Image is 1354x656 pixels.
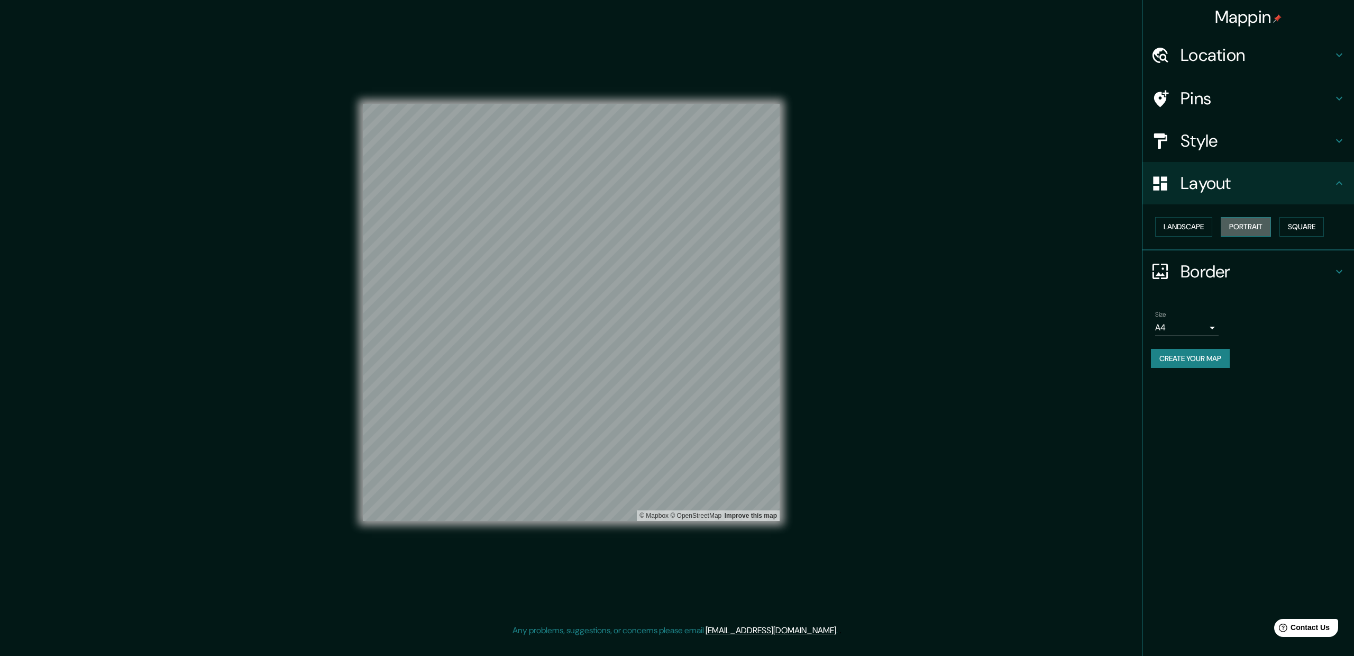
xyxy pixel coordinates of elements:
[1181,44,1333,66] h4: Location
[1273,14,1282,23] img: pin-icon.png
[1155,319,1219,336] div: A4
[1181,130,1333,151] h4: Style
[1142,120,1354,162] div: Style
[838,624,839,637] div: .
[639,512,669,519] a: Mapbox
[1155,217,1212,237] button: Landscape
[1181,88,1333,109] h4: Pins
[1221,217,1271,237] button: Portrait
[725,512,777,519] a: Map feedback
[363,104,780,521] canvas: Map
[1155,310,1166,319] label: Size
[670,512,721,519] a: OpenStreetMap
[513,624,838,637] p: Any problems, suggestions, or concerns please email .
[706,625,836,636] a: [EMAIL_ADDRESS][DOMAIN_NAME]
[1215,6,1282,28] h4: Mappin
[1260,615,1342,644] iframe: Help widget launcher
[1142,162,1354,204] div: Layout
[1142,77,1354,120] div: Pins
[1142,250,1354,293] div: Border
[1181,173,1333,194] h4: Layout
[1181,261,1333,282] h4: Border
[1151,349,1230,369] button: Create your map
[1279,217,1324,237] button: Square
[839,624,841,637] div: .
[1142,34,1354,76] div: Location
